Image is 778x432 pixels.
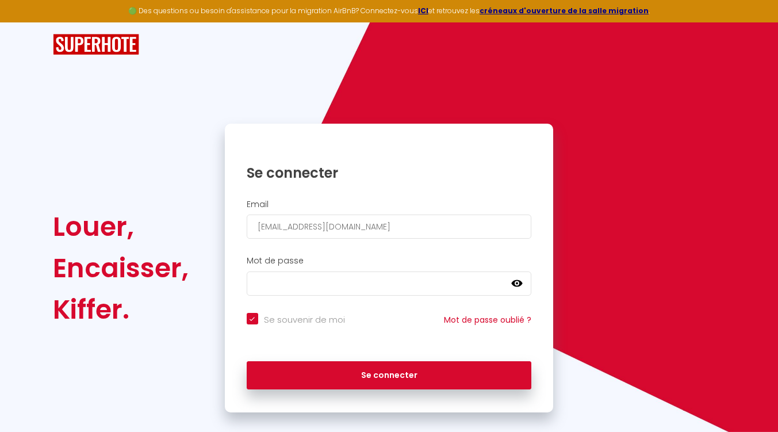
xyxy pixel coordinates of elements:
h2: Email [247,200,532,209]
img: SuperHote logo [53,34,139,55]
h2: Mot de passe [247,256,532,266]
a: Mot de passe oublié ? [444,314,531,326]
h1: Se connecter [247,164,532,182]
div: Kiffer. [53,289,189,330]
a: créneaux d'ouverture de la salle migration [480,6,649,16]
div: Louer, [53,206,189,247]
button: Se connecter [247,361,532,390]
input: Ton Email [247,215,532,239]
div: Encaisser, [53,247,189,289]
a: ICI [418,6,428,16]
